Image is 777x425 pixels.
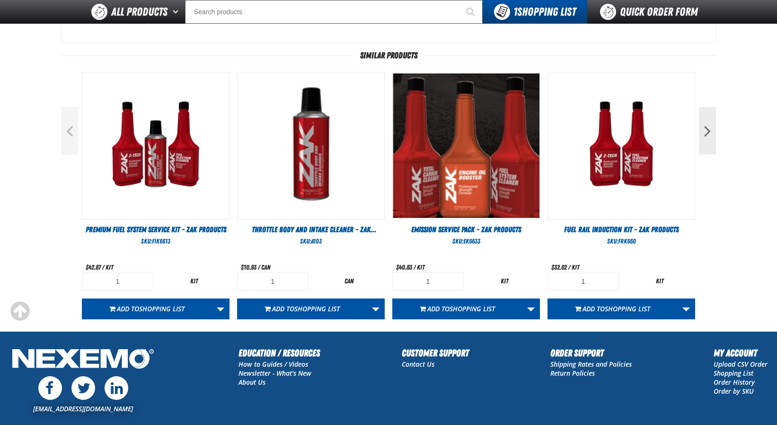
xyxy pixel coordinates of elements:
[106,263,113,271] span: kit
[311,237,322,245] span: A103
[548,72,695,219] : View Details of the Fuel Rail Induction Kit - ZAK Products
[367,298,385,319] a: More Actions
[450,304,495,313] span: Shopping List
[237,272,309,291] input: Product Quantity
[547,225,695,235] a: Fuel Rail Induction Kit - ZAK Products
[102,263,104,271] span: /
[61,107,78,154] button: Previous
[583,304,650,313] span: Add to
[677,298,695,319] a: More Actions
[392,298,522,319] button: Add toShopping List
[714,369,753,378] a: Shopping List
[392,272,464,291] input: Product Quantity
[402,346,469,360] h2: Customer Support
[548,72,695,219] img: Fuel Rail Induction Kit - ZAK Products
[272,304,340,313] span: Add to
[294,304,340,313] span: Shopping List
[572,263,579,271] span: kit
[237,237,385,246] div: SKU:
[414,263,415,271] span: /
[238,72,384,219] img: Throttle Body and Intake Cleaner - ZAK Products
[261,263,271,271] span: can
[82,298,212,319] button: Add toShopping List
[237,298,367,319] button: Add toShopping List
[550,369,595,378] a: Return Policies
[9,346,157,374] img: Nexemo Logo
[393,72,539,219] : View Details of the Emission Service Pack - ZAK Products
[522,298,540,319] a: More Actions
[624,277,695,286] div: kit
[238,360,308,369] a: How to Guides / Videos
[513,5,517,18] strong: 1
[618,237,636,245] span: FRK660
[392,237,540,246] div: SKU:
[353,51,425,60] span: Similar Products
[212,298,230,319] a: More Actions
[392,225,540,235] a: Emission Service Pack - ZAK Products
[152,237,170,245] span: FIK6613
[714,346,768,360] h2: My Account
[463,237,480,245] span: EK6633
[258,263,260,271] span: /
[241,263,256,271] span: $10.93
[238,378,265,387] a: About Us
[699,107,716,154] button: Next
[605,304,650,313] span: Shopping List
[411,225,521,234] span: Emission Service Pack - ZAK Products
[417,263,424,271] span: kit
[82,272,153,291] input: Product Quantity
[82,237,230,246] div: SKU:
[82,72,229,219] : View Details of the Premium Fuel System Service Kit - ZAK Products
[550,360,632,369] a: Shipping Rates and Policies
[82,72,229,219] img: Premium Fuel System Service Kit - ZAK Products
[9,301,30,322] div: Scroll to the top
[238,369,311,378] a: Newsletter - What's New
[396,263,412,271] span: $40.83
[564,225,679,234] span: Fuel Rail Induction Kit - ZAK Products
[714,378,755,387] a: Order History
[33,404,133,413] a: [EMAIL_ADDRESS][DOMAIN_NAME]
[568,263,570,271] span: /
[238,72,384,219] : View Details of the Throttle Body and Intake Cleaner - ZAK Products
[158,277,230,286] div: kit
[714,360,768,369] a: Upload CSV Order
[252,225,376,244] span: Throttle Body and Intake Cleaner - ZAK Products
[86,263,101,271] span: $42.87
[513,5,576,18] span: Shopping List
[313,277,385,286] div: can
[550,346,632,360] h2: Order Support
[547,237,695,246] div: SKU:
[393,72,539,219] img: Emission Service Pack - ZAK Products
[82,225,230,235] a: Premium Fuel System Service Kit - ZAK Products
[402,360,434,369] a: Contact Us
[117,304,185,313] span: Add to
[547,298,678,319] button: Add toShopping List
[427,304,495,313] span: Add to
[237,225,385,235] a: Throttle Body and Intake Cleaner - ZAK Products
[86,225,226,234] span: Premium Fuel System Service Kit - ZAK Products
[139,304,185,313] span: Shopping List
[547,272,619,291] input: Product Quantity
[551,263,567,271] span: $32.62
[238,346,320,360] h2: Education / Resources
[468,277,540,286] div: kit
[111,3,168,20] span: All Products
[714,387,754,396] a: Order by SKU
